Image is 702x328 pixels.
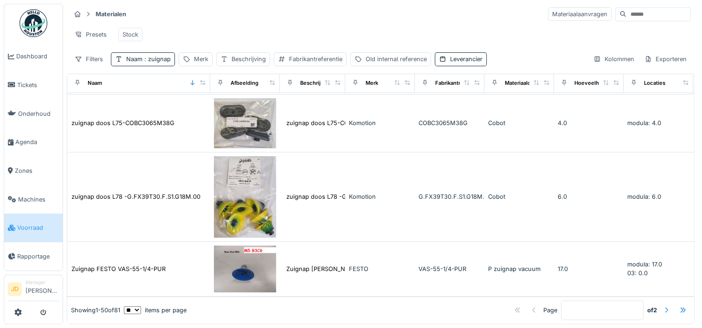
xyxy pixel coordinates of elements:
[349,192,411,201] div: Komotion
[231,79,258,87] div: Afbeelding
[122,30,138,39] div: Stock
[4,214,63,242] a: Voorraad
[450,55,483,63] div: Leverancier
[286,265,361,273] div: Zuignap [PERSON_NAME]
[300,79,332,87] div: Beschrijving
[289,55,342,63] div: Fabrikantreferentie
[286,119,425,127] div: zuignap doos L75-COBC3065M38G suction cup
[558,265,620,273] div: 17.0
[627,261,662,268] span: modula: 17.0
[286,192,415,201] div: zuignap doos L78 -G.FX39T30.F.S1.G18M.00
[194,55,208,63] div: Merk
[4,128,63,157] a: Agenda
[419,119,481,127] div: COBC3065M38G
[4,71,63,100] a: Tickets
[4,185,63,214] a: Machines
[488,192,550,201] div: Cobot
[71,265,166,273] div: Zuignap FESTO VAS-55-1/4-PUR
[548,7,612,21] div: Materiaalaanvragen
[4,99,63,128] a: Onderhoud
[647,306,657,315] strong: of 2
[419,192,481,201] div: G.FX39T30.F.S1.G18M.00
[558,192,620,201] div: 6.0
[88,79,102,87] div: Naam
[214,98,276,148] img: zuignap doos L75-COBC3065M38G
[640,52,691,66] div: Exporteren
[124,306,187,315] div: items per page
[8,279,59,301] a: JD Manager[PERSON_NAME]
[71,28,111,41] div: Presets
[26,279,59,286] div: Manager
[18,195,59,204] span: Machines
[627,120,661,126] span: modula: 4.0
[8,282,22,296] li: JD
[4,157,63,185] a: Zones
[419,265,481,273] div: VAS-55-1/4-PUR
[71,52,107,66] div: Filters
[349,265,411,273] div: FESTO
[71,119,174,127] div: zuignap doos L75-COBC3065M38G
[19,9,47,37] img: Badge_color-CXgf-gQk.svg
[644,79,665,87] div: Locaties
[17,81,59,89] span: Tickets
[92,10,130,19] strong: Materialen
[126,55,171,63] div: Naam
[627,270,648,277] span: 03: 0.0
[4,42,63,71] a: Dashboard
[505,79,552,87] div: Materiaalcategorie
[574,79,607,87] div: Hoeveelheid
[214,156,276,238] img: zuignap doos L78 -G.FX39T30.F.S1.G18M.00
[435,79,483,87] div: Fabrikantreferentie
[366,55,427,63] div: Old internal reference
[488,119,550,127] div: Cobot
[17,223,59,232] span: Voorraad
[18,109,59,118] span: Onderhoud
[558,119,620,127] div: 4.0
[26,279,59,299] li: [PERSON_NAME]
[4,242,63,271] a: Rapportage
[543,306,557,315] div: Page
[17,252,59,261] span: Rapportage
[232,55,266,63] div: Beschrijving
[366,79,378,87] div: Merk
[627,193,661,200] span: modula: 6.0
[488,265,550,273] div: P zuignap vacuum
[71,306,120,315] div: Showing 1 - 50 of 81
[71,192,200,201] div: zuignap doos L78 -G.FX39T30.F.S1.G18M.00
[214,246,276,292] img: Zuignap FESTO VAS-55-1/4-PUR
[142,56,171,63] span: : zuignap
[349,119,411,127] div: Komotion
[16,52,59,61] span: Dashboard
[589,52,638,66] div: Kolommen
[15,166,59,175] span: Zones
[15,138,59,146] span: Agenda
